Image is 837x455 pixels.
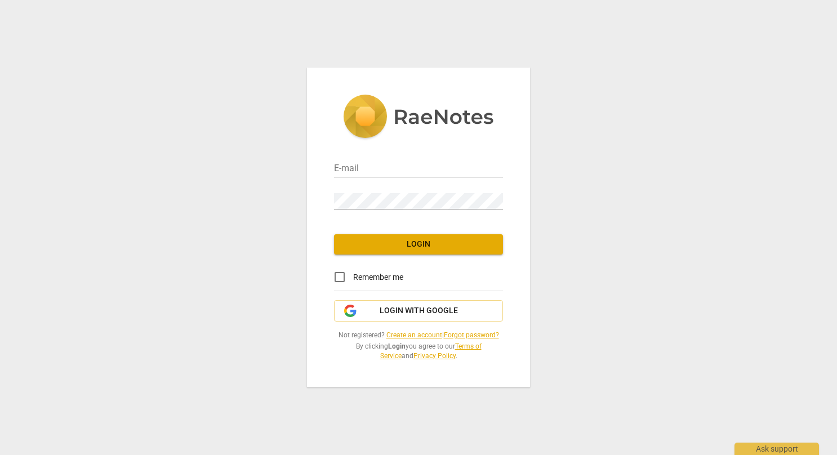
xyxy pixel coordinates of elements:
[388,342,406,350] b: Login
[386,331,442,339] a: Create an account
[413,352,456,360] a: Privacy Policy
[334,300,503,322] button: Login with Google
[334,331,503,340] span: Not registered? |
[343,95,494,141] img: 5ac2273c67554f335776073100b6d88f.svg
[353,271,403,283] span: Remember me
[444,331,499,339] a: Forgot password?
[343,239,494,250] span: Login
[380,342,482,360] a: Terms of Service
[380,305,458,316] span: Login with Google
[334,234,503,255] button: Login
[734,443,819,455] div: Ask support
[334,342,503,360] span: By clicking you agree to our and .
